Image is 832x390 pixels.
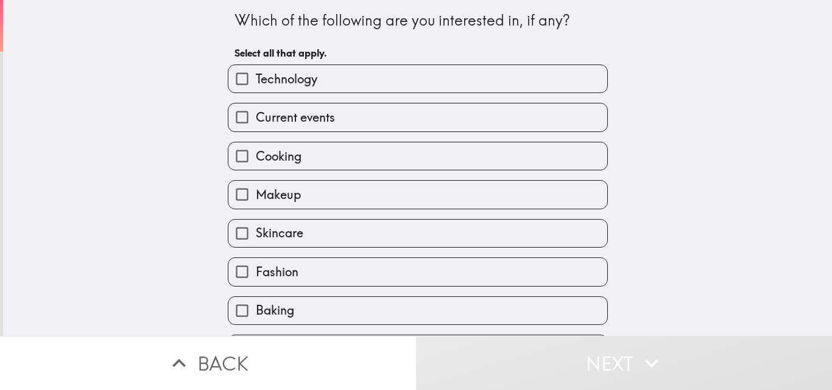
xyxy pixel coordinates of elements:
span: Current events [256,109,335,126]
button: Skincare [228,220,607,247]
span: Makeup [256,186,301,203]
button: Technology [228,65,607,92]
span: Fashion [256,263,298,280]
button: Makeup [228,181,607,208]
span: Skincare [256,225,303,242]
button: Fashion [228,258,607,285]
span: Baking [256,302,294,319]
button: Next [416,336,832,390]
span: Technology [256,71,317,88]
button: Cooking [228,142,607,170]
button: Current events [228,103,607,131]
div: Which of the following are you interested in, if any? [234,10,601,31]
span: Cooking [256,148,301,165]
button: Baking [228,297,607,324]
h6: Select all that apply. [234,46,601,60]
